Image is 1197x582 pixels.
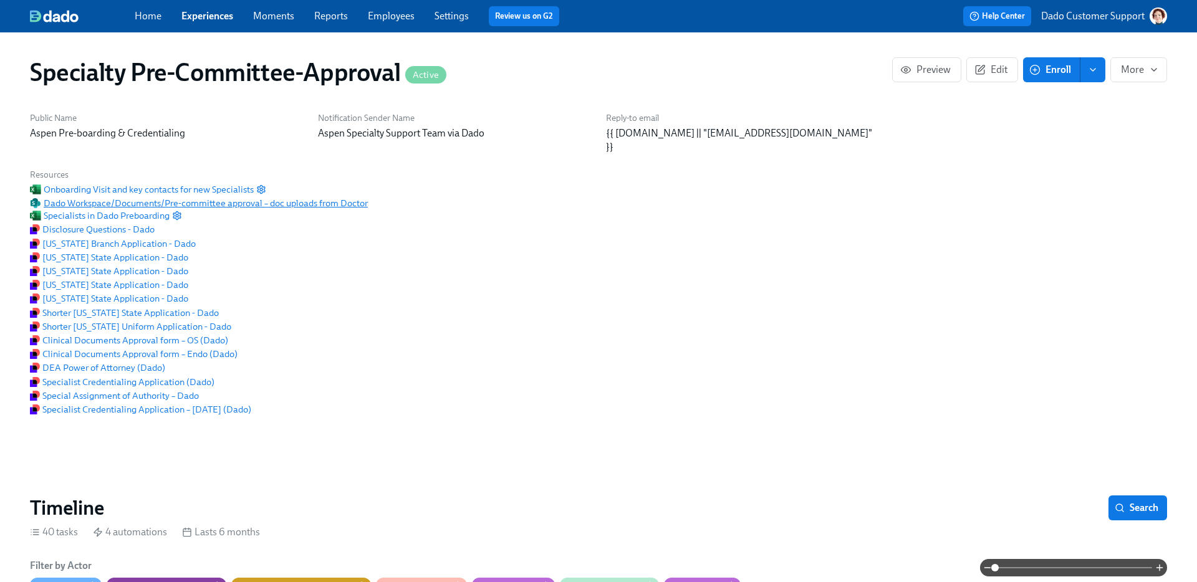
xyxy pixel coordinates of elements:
[30,197,368,209] a: Microsoft SharepointDado Workspace/Documents/Pre-committee approval – doc uploads from Doctor
[1032,64,1071,76] span: Enroll
[30,197,368,209] span: Dado Workspace/Documents/Pre-committee approval – doc uploads from Doctor
[314,10,348,22] a: Reports
[30,280,40,290] img: Docusign
[30,183,254,196] span: Onboarding Visit and key contacts for new Specialists
[182,525,260,539] div: Lasts 6 months
[30,495,104,520] h2: Timeline
[368,10,415,22] a: Employees
[977,64,1007,76] span: Edit
[30,112,303,124] h6: Public Name
[30,252,40,262] img: Docusign
[30,389,199,402] button: DocusignSpecial Assignment of Authority – Dado
[30,320,231,333] span: Shorter [US_STATE] Uniform Application - Dado
[318,126,591,140] p: Aspen Specialty Support Team via Dado
[30,307,219,319] span: Shorter [US_STATE] State Application - Dado
[30,349,40,359] img: Docusign
[30,391,40,401] img: Docusign
[181,10,233,22] a: Experiences
[30,266,40,276] img: Docusign
[30,57,446,87] h1: Specialty Pre-Committee-Approval
[495,10,553,22] a: Review us on G2
[30,293,40,303] img: Docusign
[1080,57,1105,82] button: enroll
[1150,7,1167,25] img: AATXAJw-nxTkv1ws5kLOi-TQIsf862R-bs_0p3UQSuGH=s96-c
[30,265,188,277] span: [US_STATE] State Application - Dado
[892,57,961,82] button: Preview
[30,308,40,318] img: Docusign
[30,10,135,22] a: dado
[30,184,41,195] img: Excel
[1108,495,1167,520] button: Search
[318,112,591,124] h6: Notification Sender Name
[30,403,251,416] button: DocusignSpecialist Credentialing Application – [DATE] (Dado)
[966,57,1018,82] button: Edit
[30,239,40,249] img: Docusign
[30,376,214,388] span: Specialist Credentialing Application (Dado)
[963,6,1031,26] button: Help Center
[1023,57,1080,82] button: Enroll
[30,322,40,332] img: Docusign
[1041,9,1145,23] p: Dado Customer Support
[30,279,188,291] button: Docusign[US_STATE] State Application - Dado
[30,223,155,236] span: Disclosure Questions - Dado
[30,334,228,346] span: Clinical Documents Approval form – OS (Dado)
[30,237,196,250] span: [US_STATE] Branch Application - Dado
[30,403,251,416] span: Specialist Credentialing Application – [DATE] (Dado)
[30,265,188,277] button: Docusign[US_STATE] State Application - Dado
[30,251,188,264] span: [US_STATE] State Application - Dado
[30,361,165,374] span: DEA Power of Attorney (Dado)
[30,223,155,236] button: DocusignDisclosure Questions - Dado
[30,198,41,208] img: Microsoft Sharepoint
[30,404,40,414] img: Docusign
[30,10,79,22] img: dado
[30,525,78,539] div: 40 tasks
[1121,64,1156,76] span: More
[489,6,559,26] button: Review us on G2
[30,209,170,222] span: Specialists in Dado Preboarding
[30,335,40,345] img: Docusign
[30,209,170,222] a: ExcelSpecialists in Dado Preboarding
[30,251,188,264] button: Docusign[US_STATE] State Application - Dado
[30,389,199,402] span: Special Assignment of Authority – Dado
[1041,7,1167,25] button: Dado Customer Support
[30,169,368,181] h6: Resources
[903,64,951,76] span: Preview
[30,377,40,387] img: Docusign
[30,334,228,346] button: DocusignClinical Documents Approval form – OS (Dado)
[30,292,188,305] span: [US_STATE] State Application - Dado
[30,320,231,333] button: DocusignShorter [US_STATE] Uniform Application - Dado
[30,237,196,250] button: Docusign[US_STATE] Branch Application - Dado
[30,363,40,373] img: Docusign
[30,279,188,291] span: [US_STATE] State Application - Dado
[30,361,165,374] button: DocusignDEA Power of Attorney (Dado)
[606,112,879,124] h6: Reply-to email
[30,292,188,305] button: Docusign[US_STATE] State Application - Dado
[30,210,41,221] img: Excel
[606,126,879,154] p: {{ [DOMAIN_NAME] || "[EMAIL_ADDRESS][DOMAIN_NAME]" }}
[1117,502,1158,514] span: Search
[30,307,219,319] button: DocusignShorter [US_STATE] State Application - Dado
[93,525,167,539] div: 4 automations
[30,224,40,234] img: Docusign
[1110,57,1167,82] button: More
[253,10,294,22] a: Moments
[405,70,446,80] span: Active
[30,183,254,196] a: ExcelOnboarding Visit and key contacts for new Specialists
[969,10,1025,22] span: Help Center
[135,10,161,22] a: Home
[30,376,214,388] button: DocusignSpecialist Credentialing Application (Dado)
[30,126,303,140] p: Aspen Pre-boarding & Credentialing
[30,348,238,360] span: Clinical Documents Approval form – Endo (Dado)
[30,348,238,360] button: DocusignClinical Documents Approval form – Endo (Dado)
[435,10,469,22] a: Settings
